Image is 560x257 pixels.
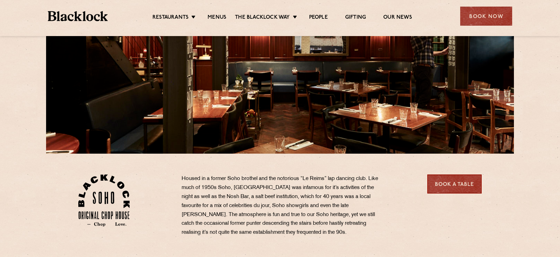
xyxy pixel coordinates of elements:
p: Housed in a former Soho brothel and the notorious “Le Reims” lap dancing club. Like much of 1950s... [182,174,386,237]
a: Book a Table [427,174,482,194]
img: BL_Textured_Logo-footer-cropped.svg [48,11,108,21]
div: Book Now [460,7,512,26]
a: Gifting [345,14,366,22]
a: Restaurants [152,14,189,22]
img: Soho-stamp-default.svg [78,174,130,226]
a: The Blacklock Way [235,14,290,22]
a: People [309,14,328,22]
a: Menus [208,14,226,22]
a: Our News [383,14,412,22]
